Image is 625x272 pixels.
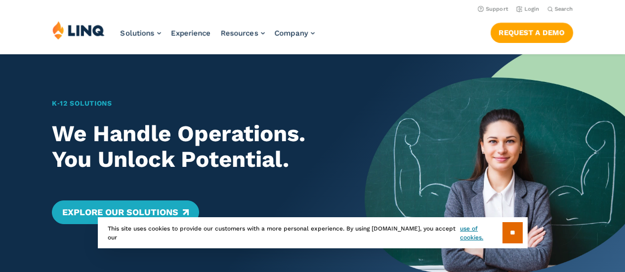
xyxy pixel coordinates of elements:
[275,29,308,38] span: Company
[547,5,573,13] button: Open Search Bar
[171,29,211,38] a: Experience
[221,29,258,38] span: Resources
[275,29,315,38] a: Company
[491,21,573,42] nav: Button Navigation
[460,224,502,242] a: use of cookies.
[52,21,105,39] img: LINQ | K‑12 Software
[121,21,315,53] nav: Primary Navigation
[478,6,508,12] a: Support
[121,29,161,38] a: Solutions
[121,29,155,38] span: Solutions
[52,200,199,224] a: Explore Our Solutions
[98,217,528,248] div: This site uses cookies to provide our customers with a more personal experience. By using [DOMAIN...
[555,6,573,12] span: Search
[52,98,339,109] h1: K‑12 Solutions
[491,23,573,42] a: Request a Demo
[52,121,339,173] h2: We Handle Operations. You Unlock Potential.
[516,6,540,12] a: Login
[221,29,265,38] a: Resources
